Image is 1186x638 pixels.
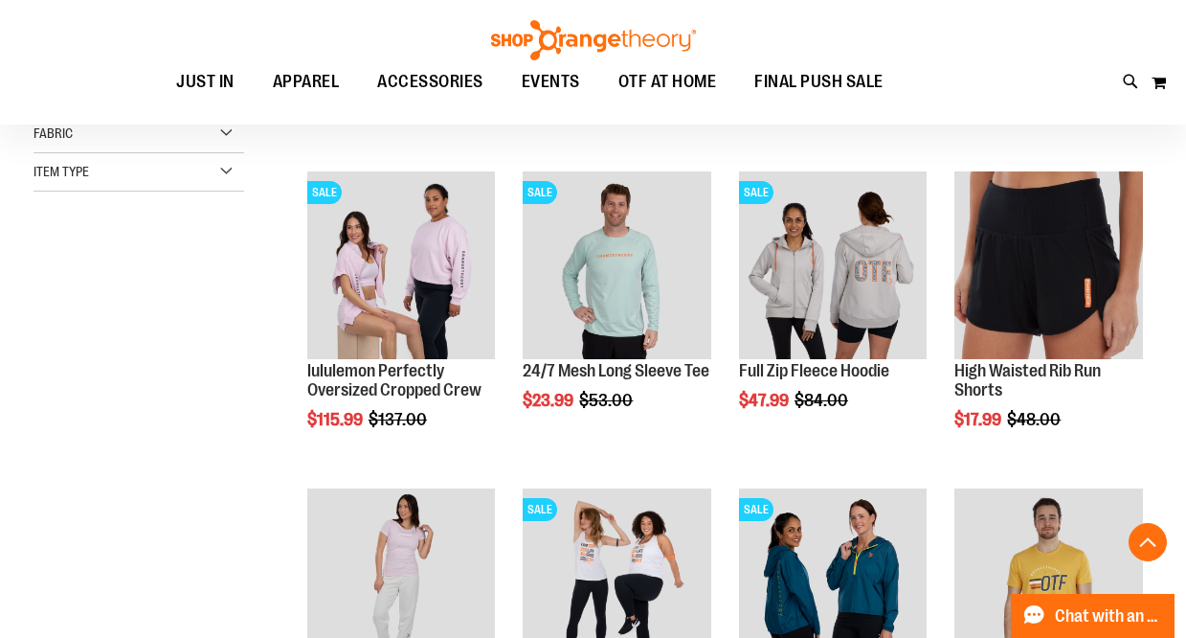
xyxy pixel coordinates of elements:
span: SALE [307,181,342,204]
a: 24/7 Mesh Long Sleeve Tee [523,361,709,380]
img: lululemon Perfectly Oversized Cropped Crew [307,171,495,359]
span: FINAL PUSH SALE [754,60,884,103]
span: SALE [739,498,773,521]
span: SALE [523,181,557,204]
div: product [513,162,720,459]
span: Item Type [34,164,89,179]
span: $137.00 [369,410,430,429]
span: ACCESSORIES [377,60,483,103]
span: Fabric [34,125,73,141]
a: FINAL PUSH SALE [735,60,903,103]
div: product [729,162,936,459]
a: APPAREL [254,60,359,104]
span: $47.99 [739,391,792,410]
img: Main Image of 1457095 [523,171,710,359]
a: JUST IN [157,60,254,104]
button: Chat with an Expert [1011,594,1175,638]
a: ACCESSORIES [358,60,503,104]
a: High Waisted Rib Run Shorts [954,361,1101,399]
a: EVENTS [503,60,599,104]
a: High Waisted Rib Run Shorts [954,171,1142,362]
span: $48.00 [1007,410,1063,429]
span: $115.99 [307,410,366,429]
a: Full Zip Fleece Hoodie [739,361,889,380]
span: SALE [523,498,557,521]
div: product [298,162,504,478]
img: High Waisted Rib Run Shorts [954,171,1142,359]
span: $53.00 [579,391,636,410]
img: Main Image of 1457091 [739,171,927,359]
div: product [945,162,1152,478]
span: OTF AT HOME [618,60,717,103]
a: Main Image of 1457095SALE [523,171,710,362]
span: SALE [739,181,773,204]
span: EVENTS [522,60,580,103]
span: APPAREL [273,60,340,103]
img: Shop Orangetheory [488,20,699,60]
span: $17.99 [954,410,1004,429]
span: Chat with an Expert [1055,607,1163,626]
a: lululemon Perfectly Oversized Cropped CrewSALE [307,171,495,362]
span: $23.99 [523,391,576,410]
span: JUST IN [176,60,235,103]
a: Main Image of 1457091SALE [739,171,927,362]
span: $84.00 [794,391,851,410]
a: OTF AT HOME [599,60,736,104]
button: Back To Top [1129,523,1167,561]
a: lululemon Perfectly Oversized Cropped Crew [307,361,481,399]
